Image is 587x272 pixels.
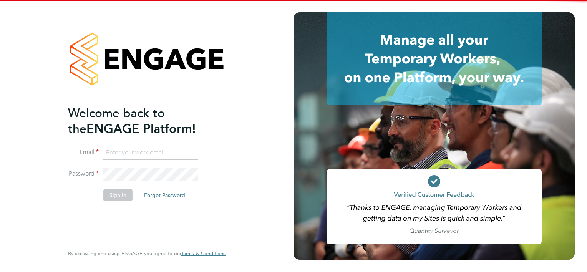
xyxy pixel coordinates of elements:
[68,170,99,178] label: Password
[68,250,226,257] span: By accessing and using ENGAGE you agree to our
[138,189,191,201] button: Forgot Password
[68,106,165,136] span: Welcome back to the
[103,189,133,201] button: Sign In
[181,250,226,257] a: Terms & Conditions
[68,148,99,156] label: Email
[103,146,198,160] input: Enter your work email...
[68,105,218,137] h2: ENGAGE Platform!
